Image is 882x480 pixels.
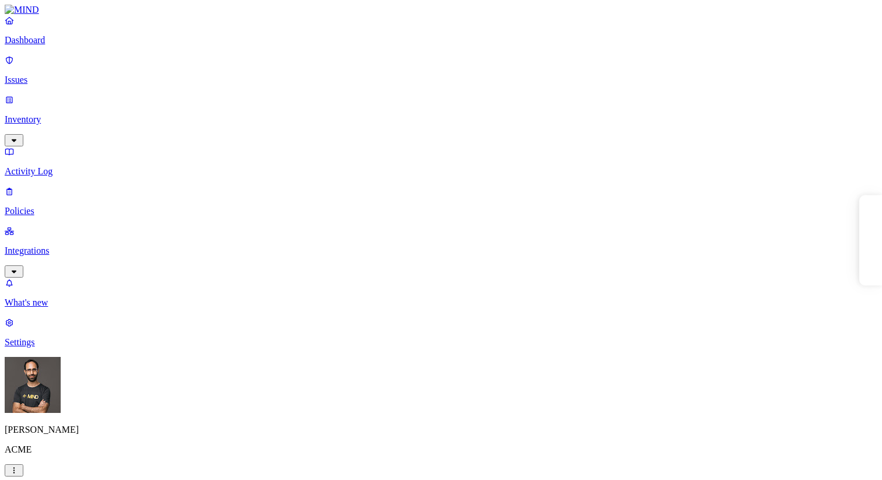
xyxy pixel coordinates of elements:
p: Policies [5,206,877,216]
a: Dashboard [5,15,877,45]
p: What's new [5,297,877,308]
a: Activity Log [5,146,877,177]
p: [PERSON_NAME] [5,425,877,435]
a: Settings [5,317,877,348]
a: MIND [5,5,877,15]
a: Inventory [5,94,877,145]
p: Settings [5,337,877,348]
a: Issues [5,55,877,85]
img: MIND [5,5,39,15]
p: Inventory [5,114,877,125]
img: Ohad Abarbanel [5,357,61,413]
p: Integrations [5,246,877,256]
p: Dashboard [5,35,877,45]
p: Issues [5,75,877,85]
p: ACME [5,444,877,455]
a: Integrations [5,226,877,276]
a: What's new [5,278,877,308]
a: Policies [5,186,877,216]
p: Activity Log [5,166,877,177]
